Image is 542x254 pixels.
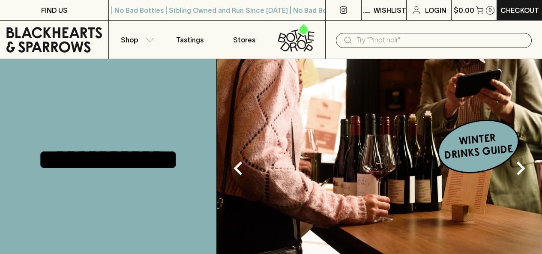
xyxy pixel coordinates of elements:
[176,35,204,45] p: Tastings
[109,21,163,59] button: Shop
[221,151,255,185] button: Previous
[121,35,138,45] p: Shop
[217,21,271,59] a: Stores
[454,5,474,15] p: $0.00
[425,5,446,15] p: Login
[41,5,68,15] p: FIND US
[356,33,525,47] input: Try "Pinot noir"
[488,8,492,12] p: 0
[233,35,255,45] p: Stores
[500,5,539,15] p: Checkout
[163,21,217,59] a: Tastings
[374,5,406,15] p: Wishlist
[503,151,538,185] button: Next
